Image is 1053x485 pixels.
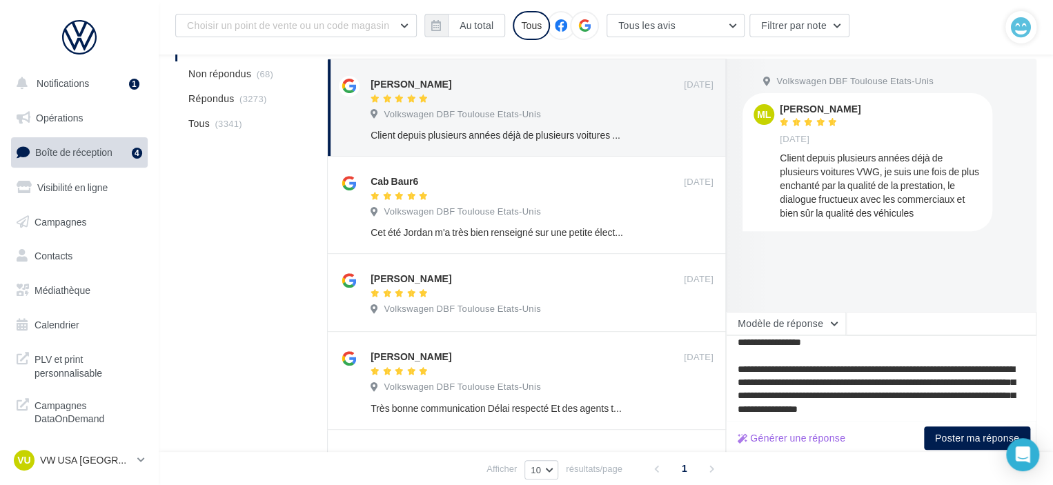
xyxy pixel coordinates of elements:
a: Calendrier [8,310,150,339]
a: Boîte de réception4 [8,137,150,167]
span: Campagnes [35,215,87,227]
span: Choisir un point de vente ou un code magasin [187,19,389,31]
span: Calendrier [35,319,79,330]
span: [DATE] [684,273,714,286]
span: Afficher [486,462,517,475]
button: Au total [424,14,505,37]
span: Opérations [36,112,83,123]
span: Volkswagen DBF Toulouse Etats-Unis [384,206,540,218]
span: Contacts [35,250,72,261]
span: [DATE] [684,79,714,91]
button: Choisir un point de vente ou un code magasin [175,14,417,37]
span: Non répondus [188,67,251,81]
div: 4 [132,148,142,159]
div: [PERSON_NAME] [371,350,451,364]
span: 10 [531,464,541,475]
button: Générer une réponse [732,430,851,446]
span: (3341) [215,118,242,129]
div: Cab Baur6 [371,175,418,188]
button: Poster ma réponse [924,426,1030,450]
button: Au total [448,14,505,37]
a: Opérations [8,103,150,132]
a: PLV et print personnalisable [8,344,150,385]
span: PLV et print personnalisable [35,350,142,379]
div: Cet été Jordan m'a très bien renseigné sur une petite électrique ( mais j'ai été trop lent dans m... [371,226,624,239]
span: Répondus [188,92,235,106]
a: Contacts [8,241,150,270]
button: Modèle de réponse [726,312,846,335]
span: 1 [673,457,696,479]
a: Visibilité en ligne [8,173,150,202]
a: Médiathèque [8,276,150,305]
span: (68) [257,68,273,79]
span: Visibilité en ligne [37,181,108,193]
span: (3273) [239,93,267,104]
span: [DATE] [684,176,714,188]
div: Tous [513,11,550,40]
div: Open Intercom Messenger [1006,438,1039,471]
button: Notifications 1 [8,69,145,98]
a: Campagnes DataOnDemand [8,390,150,431]
button: 10 [524,460,558,479]
p: VW USA [GEOGRAPHIC_DATA] [40,453,132,467]
div: [PERSON_NAME] [780,104,860,114]
span: Volkswagen DBF Toulouse Etats-Unis [776,75,933,88]
span: Notifications [37,77,89,89]
div: [PERSON_NAME] [371,272,451,286]
span: VU [17,453,30,467]
button: Filtrer par note [749,14,849,37]
span: [DATE] [780,133,809,146]
button: Tous les avis [607,14,745,37]
span: Tous les avis [618,19,676,31]
a: Campagnes [8,208,150,237]
span: ML [757,108,771,121]
div: Très bonne communication Délai respecté Et des agents très souriants, très bienveillant , à l’éco... [371,402,624,415]
span: Volkswagen DBF Toulouse Etats-Unis [384,108,540,121]
div: Client depuis plusieurs années déjà de plusieurs voitures VWG, je suis une fois de plus enchanté ... [780,151,981,220]
div: Client depuis plusieurs années déjà de plusieurs voitures VWG, je suis une fois de plus enchanté ... [371,128,624,142]
span: [DATE] [684,351,714,364]
span: Volkswagen DBF Toulouse Etats-Unis [384,303,540,315]
span: Campagnes DataOnDemand [35,396,142,426]
span: Tous [188,117,210,130]
span: Médiathèque [35,284,90,296]
div: 1 [129,79,139,90]
div: [PERSON_NAME] [371,77,451,91]
span: résultats/page [566,462,622,475]
span: Volkswagen DBF Toulouse Etats-Unis [384,381,540,393]
span: Boîte de réception [35,146,112,158]
a: VU VW USA [GEOGRAPHIC_DATA] [11,447,148,473]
